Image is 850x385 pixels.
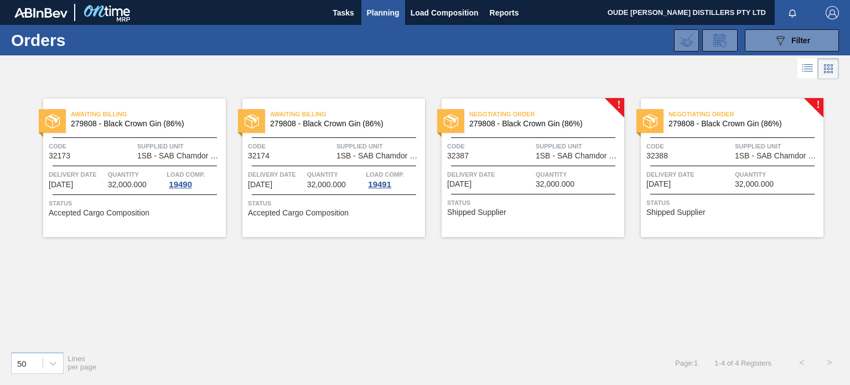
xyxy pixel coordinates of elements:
[775,5,810,20] button: Notifications
[447,152,469,160] span: 32387
[336,152,422,160] span: 1SB - SAB Chamdor Brewery
[447,169,533,180] span: Delivery Date
[248,209,349,217] span: Accepted Cargo Composition
[226,99,425,237] a: statusAwaiting Billing279808 - Black Crown Gin (86%)Code32174Supplied Unit1SB - SAB Chamdor Brewe...
[49,209,149,217] span: Accepted Cargo Composition
[248,141,334,152] span: Code
[11,34,170,47] h1: Orders
[444,114,458,129] img: status
[668,120,815,128] span: 279808 - Black Crown Gin (86%)
[536,141,621,152] span: Supplied Unit
[826,6,839,19] img: Logout
[49,198,223,209] span: Status
[137,141,223,152] span: Supplied Unit
[307,181,346,189] span: 32,000.000
[411,6,479,19] span: Load Composition
[248,181,272,189] span: 10/05/2025
[745,29,839,52] button: Filter
[68,355,97,371] span: Lines per page
[336,141,422,152] span: Supplied Unit
[797,58,818,79] div: List Vision
[71,109,226,120] span: Awaiting Billing
[108,181,147,189] span: 32,000.000
[674,29,699,52] div: Import Order Negotiation
[167,169,223,189] a: Load Comp.19490
[49,141,134,152] span: Code
[447,197,621,208] span: Status
[425,99,624,237] a: !statusNegotiating Order279808 - Black Crown Gin (86%)Code32387Supplied Unit1SB - SAB Chamdor Bre...
[367,6,400,19] span: Planning
[646,169,732,180] span: Delivery Date
[646,141,732,152] span: Code
[366,180,393,189] div: 19491
[791,36,810,45] span: Filter
[14,8,68,18] img: TNhmsLtSVTkK8tSr43FrP2fwEKptu5GPRR3wAAAABJRU5ErkJggg==
[366,169,404,180] span: Load Comp.
[167,180,194,189] div: 19490
[447,141,533,152] span: Code
[788,349,816,377] button: <
[624,99,823,237] a: !statusNegotiating Order279808 - Black Crown Gin (86%)Code32388Supplied Unit1SB - SAB Chamdor Bre...
[735,169,821,180] span: Quantity
[668,109,823,120] span: Negotiating Order
[447,208,506,217] span: Shipped Supplier
[675,359,698,367] span: Page : 1
[646,152,668,160] span: 32388
[469,109,624,120] span: Negotiating Order
[108,169,164,180] span: Quantity
[248,198,422,209] span: Status
[735,180,774,188] span: 32,000.000
[45,114,60,129] img: status
[702,29,738,52] div: Order Review Request
[536,169,621,180] span: Quantity
[490,6,519,19] span: Reports
[270,120,416,128] span: 279808 - Black Crown Gin (86%)
[366,169,422,189] a: Load Comp.19491
[447,180,471,188] span: 10/12/2025
[49,169,105,180] span: Delivery Date
[27,99,226,237] a: statusAwaiting Billing279808 - Black Crown Gin (86%)Code32173Supplied Unit1SB - SAB Chamdor Brewe...
[71,120,217,128] span: 279808 - Black Crown Gin (86%)
[270,109,425,120] span: Awaiting Billing
[17,358,27,368] div: 50
[818,58,839,79] div: Card Vision
[307,169,364,180] span: Quantity
[248,169,304,180] span: Delivery Date
[49,181,73,189] span: 10/05/2025
[646,197,821,208] span: Status
[469,120,615,128] span: 279808 - Black Crown Gin (86%)
[331,6,356,19] span: Tasks
[49,152,70,160] span: 32173
[536,180,574,188] span: 32,000.000
[536,152,621,160] span: 1SB - SAB Chamdor Brewery
[643,114,657,129] img: status
[248,152,269,160] span: 32174
[137,152,223,160] span: 1SB - SAB Chamdor Brewery
[646,208,706,217] span: Shipped Supplier
[646,180,671,188] span: 10/12/2025
[714,359,771,367] span: 1 - 4 of 4 Registers
[167,169,205,180] span: Load Comp.
[816,349,843,377] button: >
[245,114,259,129] img: status
[735,152,821,160] span: 1SB - SAB Chamdor Brewery
[735,141,821,152] span: Supplied Unit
